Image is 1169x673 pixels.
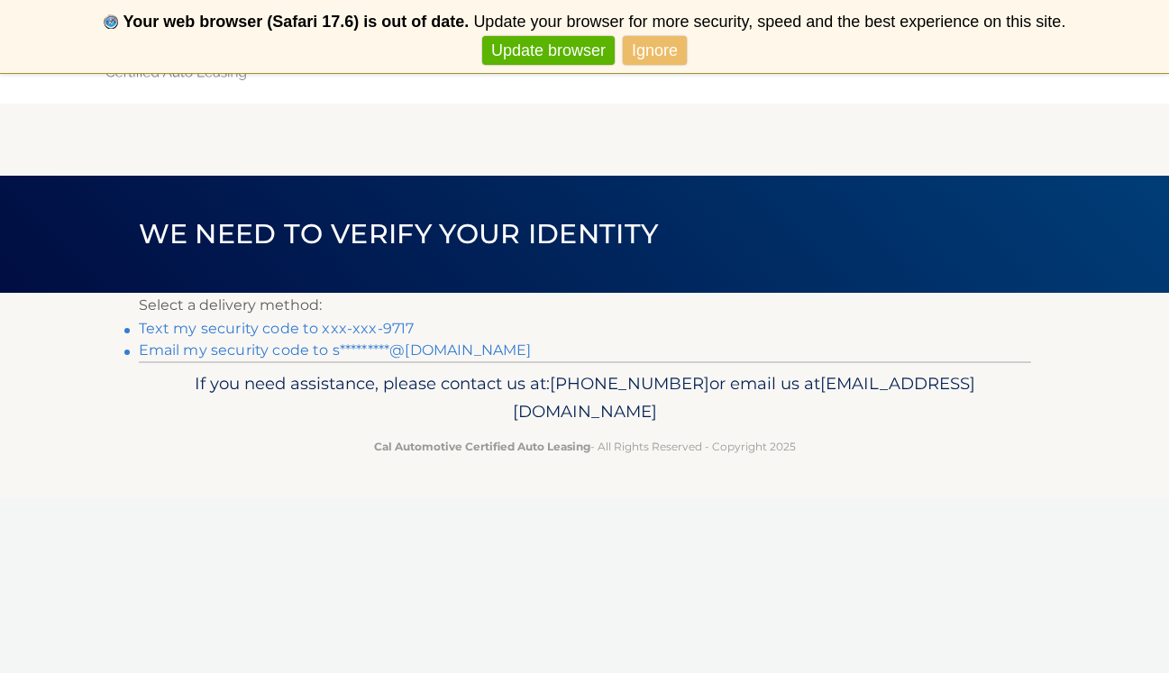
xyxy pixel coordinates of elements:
a: Update browser [482,36,615,66]
span: We need to verify your identity [139,217,659,250]
strong: Cal Automotive Certified Auto Leasing [374,440,590,453]
p: - All Rights Reserved - Copyright 2025 [151,437,1019,456]
a: Ignore [623,36,687,66]
a: Email my security code to s*********@[DOMAIN_NAME] [139,341,532,359]
span: Update your browser for more security, speed and the best experience on this site. [473,13,1065,31]
p: If you need assistance, please contact us at: or email us at [151,369,1019,427]
a: Text my security code to xxx-xxx-9717 [139,320,415,337]
b: Your web browser (Safari 17.6) is out of date. [123,13,470,31]
p: Select a delivery method: [139,293,1031,318]
span: [PHONE_NUMBER] [550,373,709,394]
